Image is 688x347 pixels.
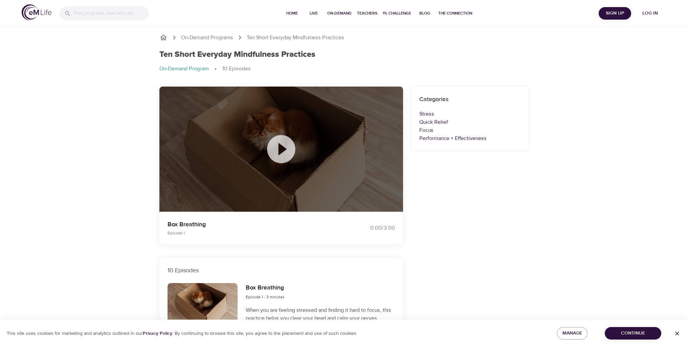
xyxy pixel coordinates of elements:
[634,7,666,20] button: Log in
[557,327,587,340] button: Manage
[246,306,395,322] p: When you are feeling stressed and finding it hard to focus, this practice helps you clear your he...
[383,10,411,17] span: 1% Challenge
[419,118,521,126] p: Quick Relief
[438,10,472,17] span: The Connection
[159,65,209,73] p: On-Demand Program
[419,95,521,105] h6: Categories
[22,4,51,20] img: logo
[181,34,233,42] a: On-Demand Programs
[637,9,664,18] span: Log in
[159,65,529,73] nav: breadcrumb
[605,327,661,340] button: Continue
[357,10,377,17] span: Teachers
[143,330,172,337] a: Privacy Policy
[419,134,521,142] p: Performance + Effectiveness
[306,10,322,17] span: Live
[417,10,433,17] span: Blog
[222,65,251,73] p: 10 Episodes
[327,10,352,17] span: On-Demand
[601,9,628,18] span: Sign Up
[168,220,336,229] p: Box Breathing
[610,329,656,338] span: Continue
[344,224,395,232] div: 0:00 / 3:00
[159,33,529,42] nav: breadcrumb
[599,7,631,20] button: Sign Up
[168,266,395,275] p: 10 Episodes
[168,230,336,236] p: Episode 1
[562,329,582,338] span: Manage
[419,126,521,134] p: Focus
[246,294,285,300] span: Episode 1 - 3 minutes
[419,110,521,118] p: Stress
[159,50,315,60] h1: Ten Short Everyday Mindfulness Practices
[246,283,285,293] h6: Box Breathing
[74,6,149,21] input: Find programs, teachers, etc...
[247,34,344,42] p: Ten Short Everyday Mindfulness Practices
[284,10,300,17] span: Home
